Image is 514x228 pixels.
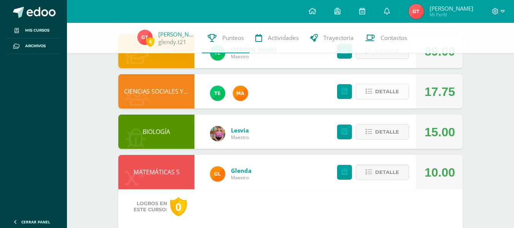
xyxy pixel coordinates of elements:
a: Archivos [6,38,61,54]
a: Punteos [202,23,250,53]
a: Contactos [360,23,413,53]
div: 10.00 [425,155,455,190]
img: 36bb2659595adfb5cfbb200b212ab553.png [409,4,424,19]
a: Actividades [250,23,304,53]
div: 15.00 [425,115,455,149]
span: Detalle [375,125,399,139]
img: 43d3dab8d13cc64d9a3940a0882a4dc3.png [210,86,225,101]
span: Maestro [231,174,251,181]
a: [PERSON_NAME] [158,30,196,38]
img: 266030d5bbfb4fab9f05b9da2ad38396.png [233,86,248,101]
a: Glenda [231,167,251,174]
span: Maestro [231,53,276,60]
img: e8319d1de0642b858999b202df7e829e.png [210,126,225,141]
span: Cerrar panel [21,219,50,225]
a: Trayectoria [304,23,360,53]
span: Maestro [231,134,249,140]
span: Detalle [375,85,399,99]
button: Detalle [356,84,409,99]
span: Mis cursos [25,27,49,33]
div: BIOLOGÍA [118,115,194,149]
div: 0 [170,197,187,217]
span: Logros en este curso: [134,201,167,213]
span: Contactos [380,34,407,42]
img: 7115e4ef1502d82e30f2a52f7cb22b3f.png [210,166,225,182]
button: Detalle [356,164,409,180]
span: [PERSON_NAME] [430,5,473,12]
span: Trayectoria [323,34,354,42]
span: 6 [146,37,154,46]
div: MATEMÁTICAS 5 [118,155,194,189]
div: 17.75 [425,75,455,109]
span: Mi Perfil [430,11,473,18]
span: Detalle [375,165,399,179]
img: 36bb2659595adfb5cfbb200b212ab553.png [137,30,153,45]
a: Mis cursos [6,23,61,38]
span: Archivos [25,43,46,49]
a: Lesvia [231,126,249,134]
a: glendy.t21 [158,38,186,46]
button: Detalle [356,124,409,140]
div: CIENCIAS SOCIALES Y FORMACIÓN CIUDADANA 5 [118,74,194,108]
span: Actividades [268,34,299,42]
span: Punteos [222,34,244,42]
